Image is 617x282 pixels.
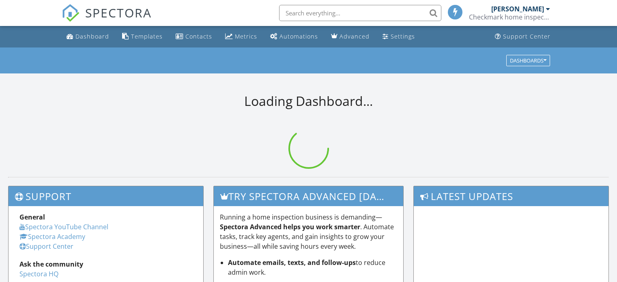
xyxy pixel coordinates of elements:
div: Templates [131,32,163,40]
img: The Best Home Inspection Software - Spectora [62,4,80,22]
div: Settings [391,32,415,40]
div: Advanced [340,32,370,40]
a: Settings [379,29,418,44]
input: Search everything... [279,5,441,21]
div: Automations [279,32,318,40]
a: Spectora Academy [19,232,85,241]
a: Spectora HQ [19,269,58,278]
a: Support Center [19,242,73,251]
div: Ask the community [19,259,192,269]
div: Dashboards [510,58,546,63]
h3: Try spectora advanced [DATE] [214,186,404,206]
strong: General [19,213,45,222]
div: Checkmark home inspections Inc. [469,13,550,21]
a: Automations (Basic) [267,29,321,44]
h3: Latest Updates [414,186,608,206]
a: SPECTORA [62,11,152,28]
a: Templates [119,29,166,44]
a: Contacts [172,29,215,44]
a: Support Center [492,29,554,44]
p: Running a home inspection business is demanding— . Automate tasks, track key agents, and gain ins... [220,212,398,251]
a: Advanced [328,29,373,44]
strong: Spectora Advanced helps you work smarter [220,222,360,231]
a: Metrics [222,29,260,44]
div: Metrics [235,32,257,40]
strong: Automate emails, texts, and follow-ups [228,258,356,267]
div: [PERSON_NAME] [491,5,544,13]
div: Support Center [503,32,550,40]
div: Contacts [185,32,212,40]
a: Spectora YouTube Channel [19,222,108,231]
span: SPECTORA [85,4,152,21]
div: Dashboard [75,32,109,40]
button: Dashboards [506,55,550,66]
li: to reduce admin work. [228,258,398,277]
h3: Support [9,186,203,206]
a: Dashboard [63,29,112,44]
